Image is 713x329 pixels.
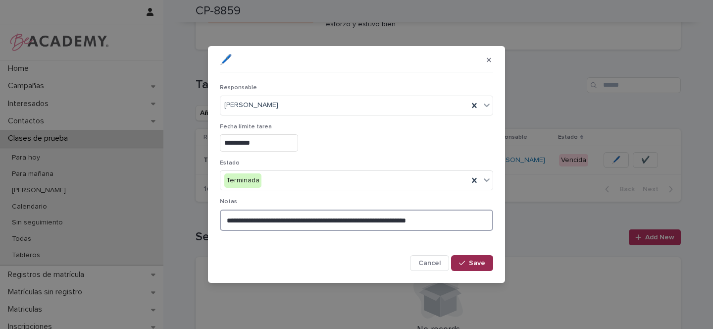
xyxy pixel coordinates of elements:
span: Fecha límite tarea [220,124,272,130]
span: Responsable [220,85,257,91]
span: Estado [220,160,240,166]
p: 🖊️ [220,54,232,66]
span: [PERSON_NAME] [224,100,278,110]
span: Save [469,260,485,267]
button: Cancel [410,255,449,271]
div: Terminada [224,173,261,188]
span: Cancel [418,260,441,267]
button: Save [451,255,493,271]
span: Notas [220,199,237,205]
